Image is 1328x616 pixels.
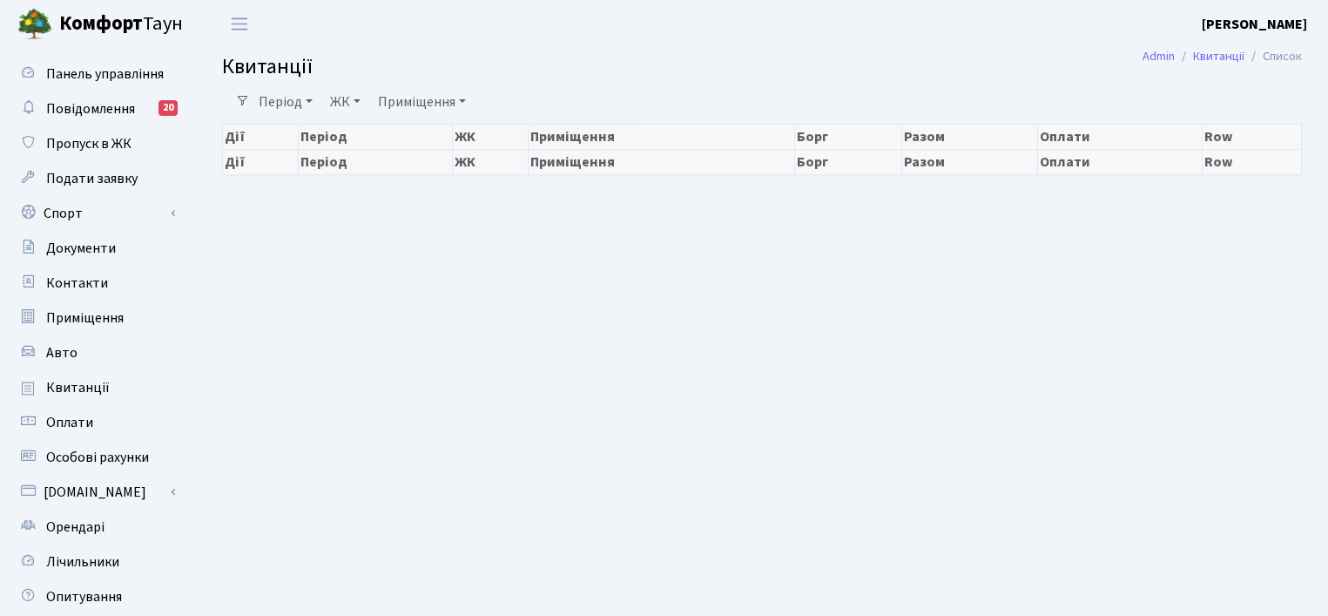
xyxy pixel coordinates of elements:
[59,10,183,39] span: Таун
[46,239,116,258] span: Документи
[795,149,902,174] th: Борг
[9,301,183,335] a: Приміщення
[1203,124,1302,149] th: Row
[59,10,143,37] b: Комфорт
[9,370,183,405] a: Квитанції
[902,124,1038,149] th: Разом
[9,545,183,579] a: Лічильники
[299,149,453,174] th: Період
[902,149,1038,174] th: Разом
[9,91,183,126] a: Повідомлення20
[9,266,183,301] a: Контакти
[9,475,183,510] a: [DOMAIN_NAME]
[1116,38,1328,75] nav: breadcrumb
[46,448,149,467] span: Особові рахунки
[222,51,313,82] span: Квитанції
[1193,47,1244,65] a: Квитанції
[9,510,183,545] a: Орендарі
[46,99,135,118] span: Повідомлення
[252,87,320,117] a: Період
[46,518,104,537] span: Орендарі
[46,134,131,153] span: Пропуск в ЖК
[46,413,93,432] span: Оплати
[9,231,183,266] a: Документи
[9,57,183,91] a: Панель управління
[9,196,183,231] a: Спорт
[46,169,138,188] span: Подати заявку
[46,308,124,328] span: Приміщення
[46,64,164,84] span: Панель управління
[1202,15,1307,34] b: [PERSON_NAME]
[46,274,108,293] span: Контакти
[218,10,261,38] button: Переключити навігацію
[323,87,367,117] a: ЖК
[299,124,453,149] th: Період
[9,440,183,475] a: Особові рахунки
[9,579,183,614] a: Опитування
[17,7,52,42] img: logo.png
[529,124,795,149] th: Приміщення
[9,126,183,161] a: Пропуск в ЖК
[1244,47,1302,66] li: Список
[1038,124,1203,149] th: Оплати
[453,124,529,149] th: ЖК
[9,335,183,370] a: Авто
[9,405,183,440] a: Оплати
[371,87,473,117] a: Приміщення
[46,378,110,397] span: Квитанції
[1143,47,1175,65] a: Admin
[223,149,299,174] th: Дії
[46,552,119,572] span: Лічильники
[1203,149,1302,174] th: Row
[529,149,795,174] th: Приміщення
[1202,14,1307,35] a: [PERSON_NAME]
[795,124,902,149] th: Борг
[223,124,299,149] th: Дії
[1038,149,1203,174] th: Оплати
[46,343,78,362] span: Авто
[9,161,183,196] a: Подати заявку
[158,100,178,116] div: 20
[46,587,122,606] span: Опитування
[453,149,529,174] th: ЖК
